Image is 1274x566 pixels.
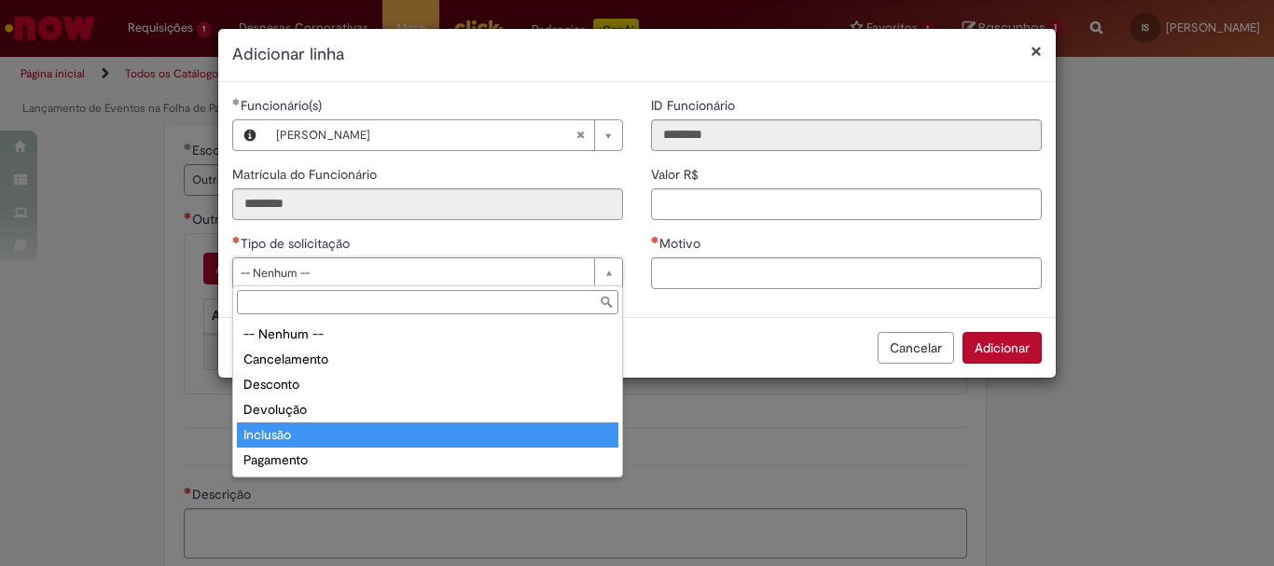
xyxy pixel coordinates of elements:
[237,347,618,372] div: Cancelamento
[237,422,618,448] div: Inclusão
[237,372,618,397] div: Desconto
[233,318,622,476] ul: Tipo de solicitação
[237,448,618,473] div: Pagamento
[237,322,618,347] div: -- Nenhum --
[237,397,618,422] div: Devolução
